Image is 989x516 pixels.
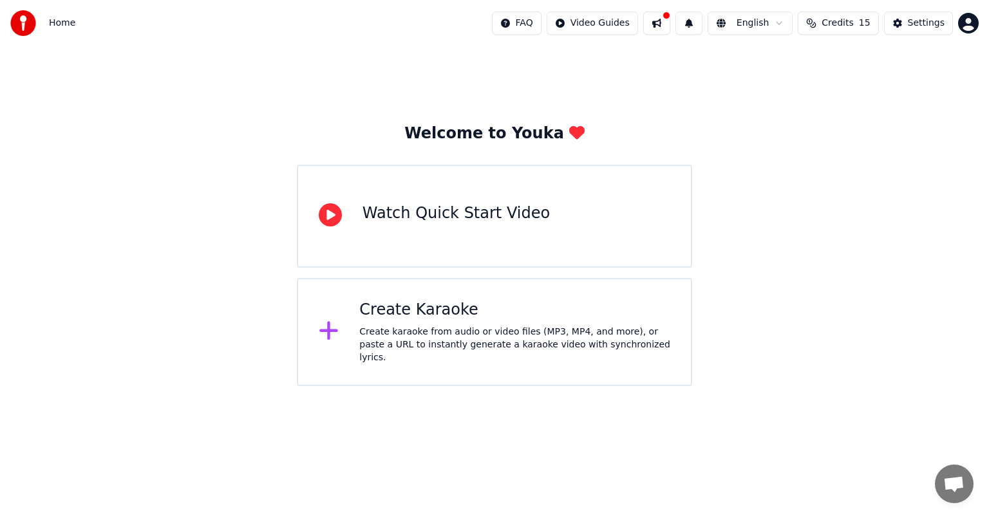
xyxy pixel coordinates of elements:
button: Credits15 [798,12,878,35]
div: Create Karaoke [359,300,670,320]
button: Video Guides [547,12,638,35]
nav: breadcrumb [49,17,75,30]
button: FAQ [492,12,542,35]
div: Settings [908,17,945,30]
button: Settings [884,12,953,35]
span: Credits [822,17,853,30]
div: Otevřený chat [935,465,974,503]
div: Welcome to Youka [404,124,585,144]
span: Home [49,17,75,30]
span: 15 [859,17,871,30]
div: Watch Quick Start Video [363,203,550,224]
div: Create karaoke from audio or video files (MP3, MP4, and more), or paste a URL to instantly genera... [359,326,670,364]
img: youka [10,10,36,36]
